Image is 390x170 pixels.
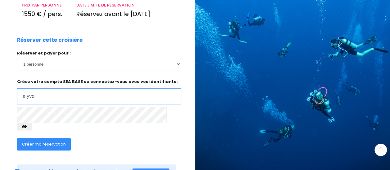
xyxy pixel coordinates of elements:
p: PRIX PAR PERSONNE [22,2,67,8]
p: Réserver et payer pour : [17,50,181,56]
p: Réservez avant le [DATE] [76,10,176,19]
p: Réserver cette croisière [17,36,83,44]
button: Créer ma réservation [17,138,71,150]
p: DATE LIMITE DE RÉSERVATION [76,2,176,8]
input: Adresse email [17,88,181,104]
p: Créez votre compte SEA BASE ou connectez-vous avec vos identifiants : [17,79,181,104]
span: Créer ma réservation [22,141,66,147]
p: 1550 € / pers. [22,10,67,19]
